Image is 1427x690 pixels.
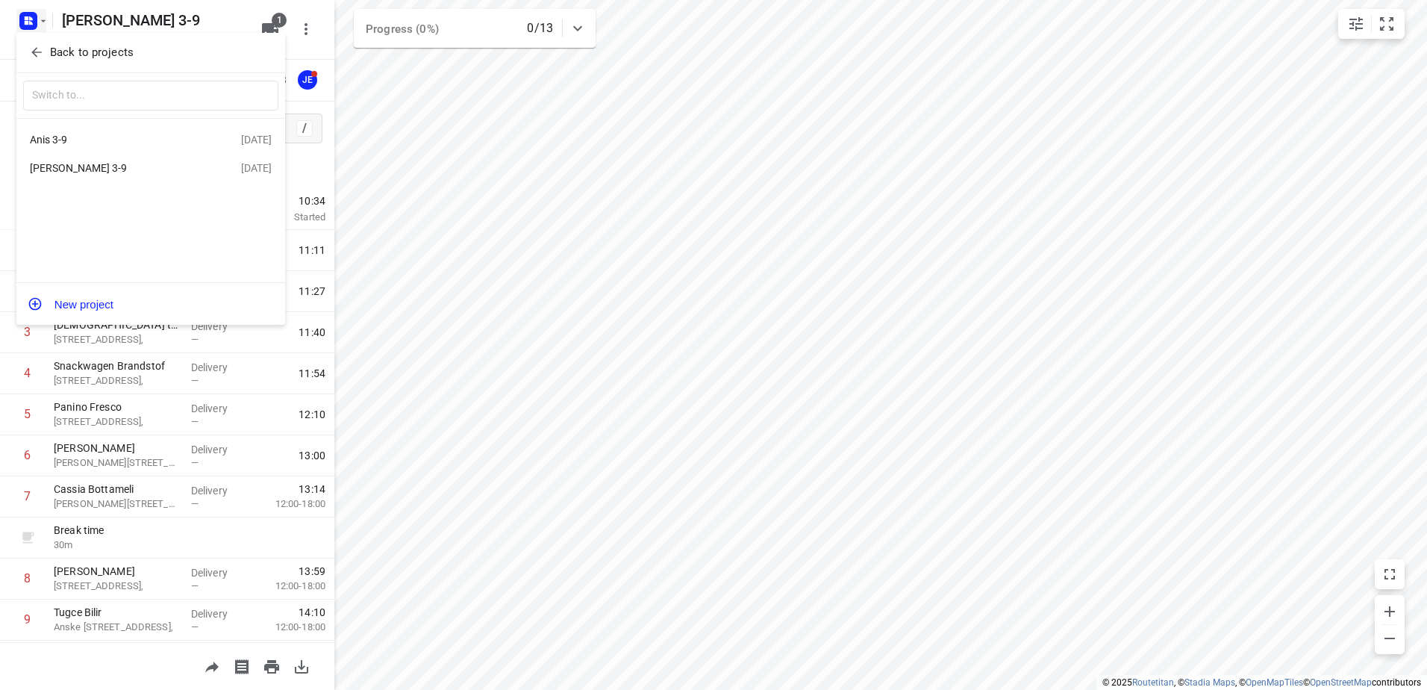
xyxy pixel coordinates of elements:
div: [PERSON_NAME] 3-9[DATE] [16,154,285,183]
div: [PERSON_NAME] 3-9 [30,162,202,174]
button: New project [16,289,285,319]
p: Back to projects [50,44,134,61]
div: [DATE] [241,162,272,174]
input: Switch to... [23,81,278,111]
div: Anis 3-9 [30,134,202,146]
div: Anis 3-9[DATE] [16,125,285,154]
button: Back to projects [23,40,278,65]
div: [DATE] [241,134,272,146]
